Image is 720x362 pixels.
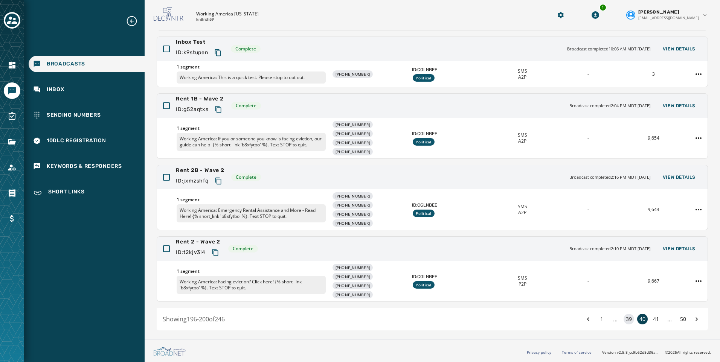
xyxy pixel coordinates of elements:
button: Rent 2 - Wave 2 action menu [693,275,705,287]
div: [PHONE_NUMBER] [333,130,373,137]
button: 41 [651,314,661,324]
p: kn8rxh59 [196,17,214,23]
span: View Details [663,246,696,252]
div: Political [413,281,434,289]
p: Working America: This is a quick test. Please stop to opt out. [177,71,326,84]
span: [EMAIL_ADDRESS][DOMAIN_NAME] [638,15,699,21]
span: ID: g52aqtxs [176,106,209,113]
p: Working America: Facing eviction? Click here! {% short_link 'b8xfytbo' %}. Text STOP to quit. [177,276,326,294]
div: - [558,207,618,213]
div: [PHONE_NUMBER] [333,70,373,78]
a: Privacy policy [527,350,551,355]
a: Navigate to Short Links [29,184,145,202]
span: ID: t2kjv3i4 [176,249,206,256]
span: Broadcast completed 10:06 AM MDT [DATE] [567,46,651,52]
button: View Details [657,100,702,111]
div: [PHONE_NUMBER] [333,273,373,280]
div: 3 [624,71,683,77]
a: Navigate to Inbox [29,81,145,98]
span: ID: CGLNBEE [412,274,487,280]
a: Navigate to Files [4,134,20,150]
div: [PHONE_NUMBER] [333,264,373,271]
span: v2.5.8_cc9b62d8d36ac40d66e6ee4009d0e0f304571100 [617,350,659,355]
span: SMS [518,68,527,74]
span: Inbox Test [176,38,225,46]
span: ID: jxmzshfq [176,177,209,185]
span: SMS [518,275,527,281]
button: View Details [657,172,702,183]
span: ... [610,315,621,324]
button: Expand sub nav menu [126,15,144,27]
span: © 2025 All rights reserved. [665,350,711,355]
span: Rent 2 - Wave 2 [176,238,222,246]
div: [PHONE_NUMBER] [333,148,373,155]
span: View Details [663,103,696,109]
span: Complete [233,246,253,252]
span: Sending Numbers [47,111,101,119]
span: 1 segment [177,268,326,274]
div: [PHONE_NUMBER] [333,192,373,200]
a: Navigate to Billing [4,210,20,227]
span: View Details [663,46,696,52]
div: [PHONE_NUMBER] [333,219,373,227]
span: Keywords & Responders [47,163,122,170]
a: Navigate to Sending Numbers [29,107,145,123]
p: Working America: If you or someone you know is facing eviction, our guide can help- {% short_link... [177,133,326,151]
span: 10DLC Registration [47,137,106,144]
span: 1 segment [177,64,326,70]
button: View Details [657,44,702,54]
button: Inbox Test action menu [693,68,705,80]
span: Short Links [48,188,85,197]
div: - [558,135,618,141]
p: Working America [US_STATE] [196,11,259,17]
a: Navigate to Broadcasts [29,56,145,72]
span: 1 segment [177,197,326,203]
span: SMS [518,204,527,210]
div: [PHONE_NUMBER] [333,121,373,128]
span: ID: CGLNBEE [412,67,487,73]
button: View Details [657,243,702,254]
span: Showing 196 - 200 of 246 [163,315,225,323]
span: A2P [518,210,526,216]
button: 40 [637,314,648,324]
span: ... [664,315,675,324]
span: Broadcast completed 2:10 PM MDT [DATE] [569,246,651,252]
div: - [558,71,618,77]
div: 1 [599,4,607,11]
button: 39 [624,314,634,324]
a: Navigate to Home [4,57,20,73]
button: Manage global settings [554,8,567,22]
a: Navigate to Keywords & Responders [29,158,145,175]
a: Navigate to Orders [4,185,20,201]
div: [PHONE_NUMBER] [333,201,373,209]
span: [PERSON_NAME] [638,9,679,15]
span: Complete [236,174,256,180]
span: 1 segment [177,125,326,131]
span: A2P [518,74,526,80]
span: ID: CGLNBEE [412,202,487,208]
button: 1 [596,314,607,324]
span: SMS [518,132,527,138]
p: Working America: Emergency Rental Assistance and More - Read Here! {% short_link 'b8xfytbo' %}. T... [177,204,326,222]
span: Broadcast completed 2:04 PM MDT [DATE] [569,103,651,109]
span: Broadcast completed 2:16 PM MDT [DATE] [569,174,651,181]
a: Navigate to Messaging [4,82,20,99]
button: Copy text to clipboard [212,174,225,188]
div: 9,667 [624,278,683,284]
span: Rent 2B - Wave 2 [176,167,225,174]
span: P2P [519,281,526,287]
a: Terms of service [562,350,592,355]
div: Political [413,210,434,217]
button: Rent 1B - Wave 2 action menu [693,132,705,144]
div: [PHONE_NUMBER] [333,210,373,218]
div: - [558,278,618,284]
span: View Details [663,174,696,180]
span: Inbox [47,86,64,93]
button: 50 [678,314,688,324]
button: User settings [623,6,711,24]
button: Rent 2B - Wave 2 action menu [693,204,705,216]
button: Copy text to clipboard [211,46,225,59]
span: Complete [236,103,256,109]
button: Copy text to clipboard [212,103,225,116]
div: Political [413,138,434,146]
